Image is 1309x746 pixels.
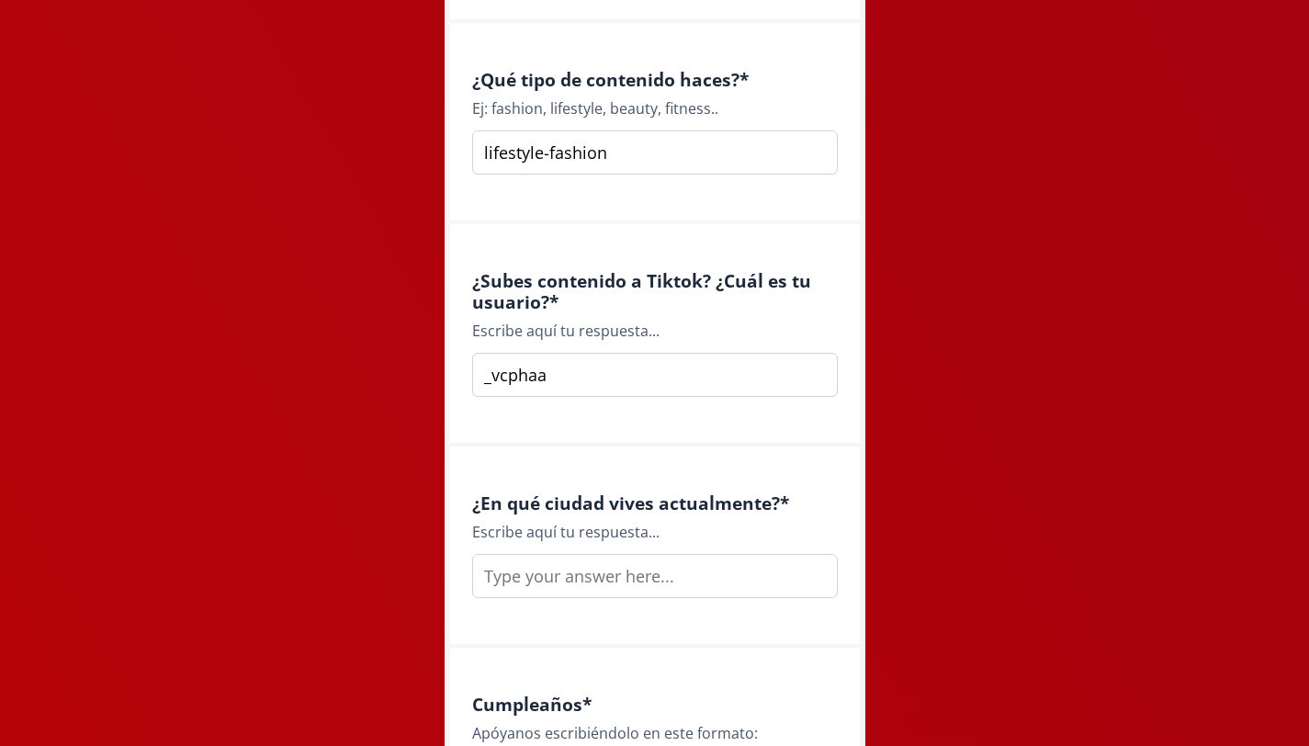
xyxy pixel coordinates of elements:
input: Type your answer here... [472,554,838,598]
div: Escribe aquí tu respuesta... [472,521,838,543]
h4: ¿Qué tipo de contenido haces? * [472,69,838,90]
h4: Cumpleaños * [472,694,838,715]
input: Type your answer here... [472,130,838,175]
h4: ¿En qué ciudad vives actualmente? * [472,492,838,514]
div: Escribe aquí tu respuesta... [472,320,838,342]
h4: ¿Subes contenido a Tiktok? ¿Cuál es tu usuario? * [472,270,838,312]
input: Type your answer here... [472,353,838,397]
div: Ej: fashion, lifestyle, beauty, fitness.. [472,97,838,119]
